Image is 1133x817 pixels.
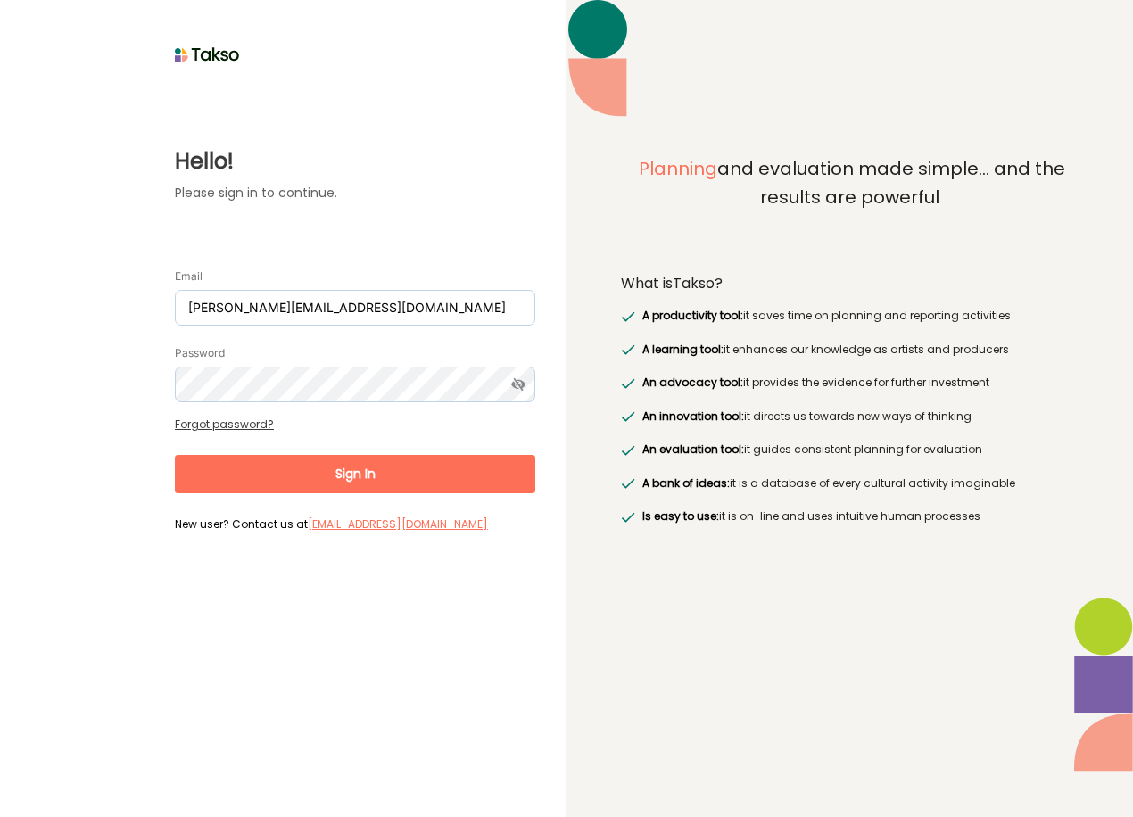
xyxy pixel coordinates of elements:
input: Email [175,290,535,326]
label: [EMAIL_ADDRESS][DOMAIN_NAME] [308,516,488,533]
label: What is [621,275,723,293]
span: A productivity tool: [642,308,743,323]
img: greenRight [621,344,635,355]
label: Email [175,269,203,284]
label: Hello! [175,145,535,177]
span: Planning [639,156,717,181]
img: greenRight [621,378,635,389]
span: A bank of ideas: [642,475,730,491]
img: greenRight [621,512,635,523]
label: it provides the evidence for further investment [638,374,988,392]
button: Sign In [175,455,535,493]
label: it is on-line and uses intuitive human processes [638,508,980,525]
label: it enhances our knowledge as artists and producers [638,341,1008,359]
img: greenRight [621,478,635,489]
img: greenRight [621,311,635,322]
span: A learning tool: [642,342,724,357]
a: [EMAIL_ADDRESS][DOMAIN_NAME] [308,516,488,532]
span: An advocacy tool: [642,375,743,390]
img: taksoLoginLogo [175,41,240,68]
span: Takso? [673,273,723,293]
label: Please sign in to continue. [175,184,535,202]
a: Forgot password? [175,417,274,432]
img: greenRight [621,411,635,422]
label: it directs us towards new ways of thinking [638,408,971,425]
label: it saves time on planning and reporting activities [638,307,1010,325]
label: it guides consistent planning for evaluation [638,441,981,458]
label: Password [175,346,225,360]
img: greenRight [621,445,635,456]
span: An innovation tool: [642,408,744,424]
label: it is a database of every cultural activity imaginable [638,475,1014,492]
span: An evaluation tool: [642,442,744,457]
span: Is easy to use: [642,508,719,524]
label: New user? Contact us at [175,516,535,532]
label: and evaluation made simple... and the results are powerful [621,155,1079,252]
